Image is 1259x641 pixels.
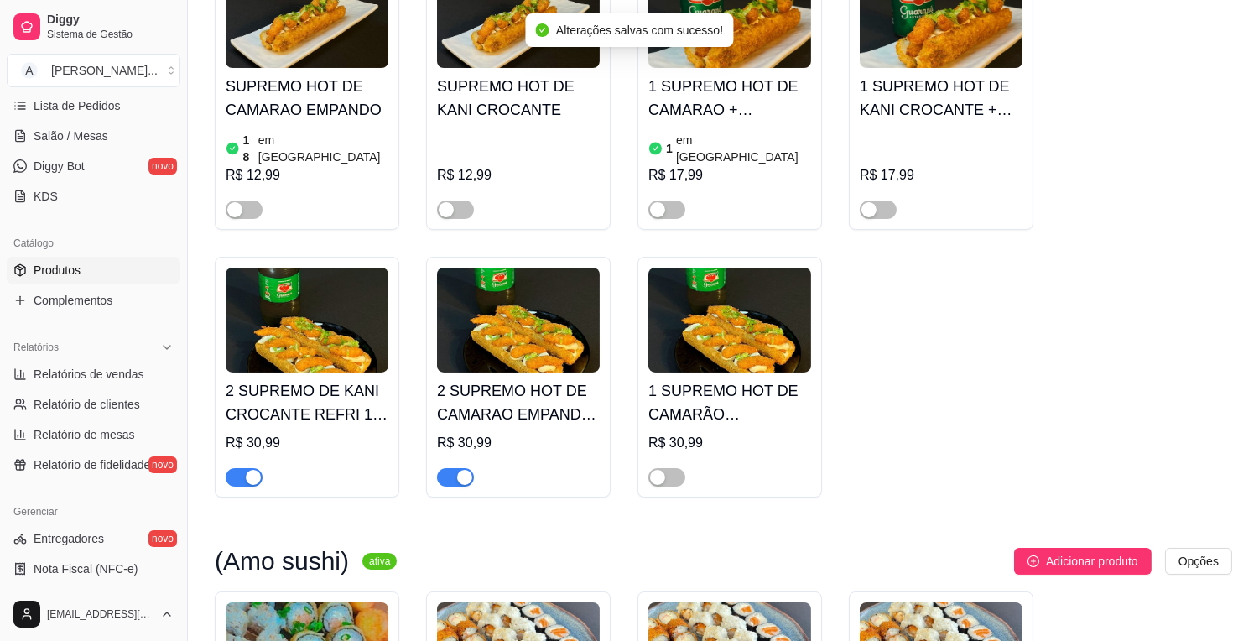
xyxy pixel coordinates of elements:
[536,23,549,37] span: check-circle
[7,361,180,388] a: Relatórios de vendas
[437,268,600,373] img: product-image
[34,128,108,144] span: Salão / Mesas
[226,433,388,453] div: R$ 30,99
[7,555,180,582] a: Nota Fiscal (NFC-e)
[7,257,180,284] a: Produtos
[648,268,811,373] img: product-image
[7,153,180,180] a: Diggy Botnovo
[1027,555,1039,567] span: plus-circle
[47,13,174,28] span: Diggy
[7,230,180,257] div: Catálogo
[258,132,388,165] article: em [GEOGRAPHIC_DATA]
[226,379,388,426] h4: 2 SUPREMO DE KANI CROCANTE REFRI 1 LITROS
[34,188,58,205] span: KDS
[34,456,150,473] span: Relatório de fidelidade
[226,268,388,373] img: product-image
[7,586,180,612] a: Controle de caixa
[648,165,811,185] div: R$ 17,99
[437,75,600,122] h4: SUPREMO HOT DE KANI CROCANTE
[34,560,138,577] span: Nota Fiscal (NFC-e)
[47,28,174,41] span: Sistema de Gestão
[7,287,180,314] a: Complementos
[226,165,388,185] div: R$ 12,99
[437,433,600,453] div: R$ 30,99
[34,426,135,443] span: Relatório de mesas
[34,530,104,547] span: Entregadores
[7,54,180,87] button: Select a team
[47,607,153,621] span: [EMAIL_ADDRESS][DOMAIN_NAME]
[7,122,180,149] a: Salão / Mesas
[860,75,1022,122] h4: 1 SUPREMO HOT DE KANI CROCANTE + REFRIGERANTE GUARANA LATA DE 350ML
[21,62,38,79] span: A
[7,391,180,418] a: Relatório de clientes
[51,62,158,79] div: [PERSON_NAME] ...
[676,132,811,165] article: em [GEOGRAPHIC_DATA]
[1014,548,1152,575] button: Adicionar produto
[666,140,673,157] article: 1
[34,396,140,413] span: Relatório de clientes
[7,183,180,210] a: KDS
[7,92,180,119] a: Lista de Pedidos
[34,97,121,114] span: Lista de Pedidos
[860,165,1022,185] div: R$ 17,99
[34,262,81,279] span: Produtos
[34,292,112,309] span: Complementos
[437,165,600,185] div: R$ 12,99
[437,379,600,426] h4: 2 SUPREMO HOT DE CAMARAO EMPANDO 1 REFRI 1 LITROS
[648,75,811,122] h4: 1 SUPREMO HOT DE CAMARAO + REFRIGERANTE GUARANA LATA DE 350ML
[648,433,811,453] div: R$ 30,99
[34,158,85,175] span: Diggy Bot
[215,551,349,571] h3: (Amo sushi)
[556,23,723,37] span: Alterações salvas com sucesso!
[7,421,180,448] a: Relatório de mesas
[7,525,180,552] a: Entregadoresnovo
[226,75,388,122] h4: SUPREMO HOT DE CAMARAO EMPANDO
[7,498,180,525] div: Gerenciar
[13,341,59,354] span: Relatórios
[1046,552,1138,571] span: Adicionar produto
[34,366,144,383] span: Relatórios de vendas
[362,553,397,570] sup: ativa
[648,379,811,426] h4: 1 SUPREMO HOT DE CAMARÃO EMPANADO + 1 SUPREMO HOT DE KANI CROCANTE + 1 REFRIGERANTE GUARANA DE 1 ...
[1165,548,1232,575] button: Opções
[7,594,180,634] button: [EMAIL_ADDRESS][DOMAIN_NAME]
[243,132,255,165] article: 18
[7,7,180,47] a: DiggySistema de Gestão
[1178,552,1219,571] span: Opções
[7,451,180,478] a: Relatório de fidelidadenovo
